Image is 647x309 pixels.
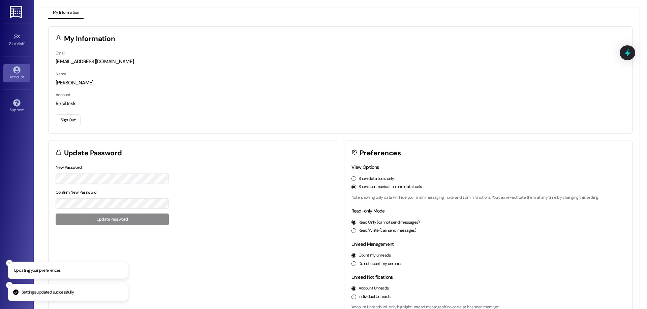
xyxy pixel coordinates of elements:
button: Sign Out [56,114,81,126]
label: Account Unreads [359,285,389,292]
div: [PERSON_NAME] [56,79,625,86]
p: Updating your preferences [14,267,61,273]
a: Account [3,64,30,82]
p: Note: showing only data will hide your main messaging inbox and admin functions. You can re-activ... [351,195,625,201]
p: Settings updated successfully [22,289,74,296]
label: Name [56,71,66,77]
h3: My Information [64,35,115,42]
label: Read-only Mode [351,208,385,214]
button: Close toast [6,260,13,266]
label: Confirm New Password [56,190,97,195]
label: Read/Write (can send messages) [359,228,417,234]
div: [EMAIL_ADDRESS][DOMAIN_NAME] [56,58,625,65]
label: Unread Notifications [351,274,393,280]
h3: Preferences [360,150,401,157]
div: ResiDesk [56,100,625,107]
button: Close toast [6,282,13,288]
label: New Password [56,165,82,170]
span: • [24,40,25,45]
label: Read Only (cannot send messages) [359,220,420,226]
label: Unread Management [351,241,394,247]
h3: Update Password [64,150,122,157]
label: Do not count my unreads [359,261,402,267]
label: Count my unreads [359,253,391,259]
label: Individual Unreads [359,294,391,300]
label: Show data tools only [359,176,394,182]
a: Site Visit • [3,31,30,49]
label: Account [56,92,70,98]
label: Email [56,50,65,56]
img: ResiDesk Logo [10,6,24,18]
label: Show communication and data tools [359,184,422,190]
label: View Options [351,164,379,170]
button: My Information [48,7,84,19]
a: Support [3,97,30,115]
